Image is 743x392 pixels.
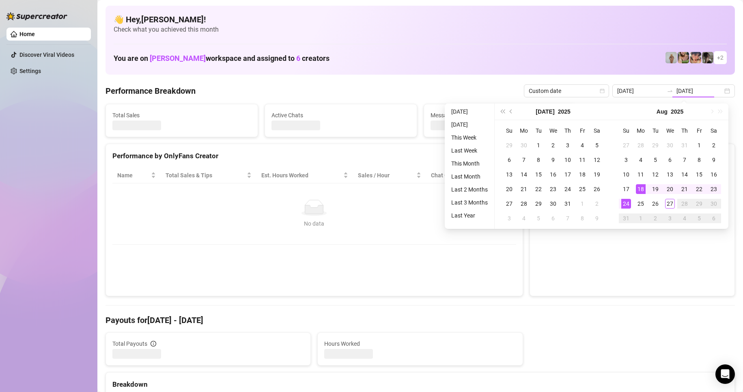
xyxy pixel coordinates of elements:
[431,171,504,180] span: Chat Conversion
[667,88,673,94] span: to
[112,111,251,120] span: Total Sales
[353,168,426,183] th: Sales / Hour
[431,111,569,120] span: Messages Sent
[296,54,300,62] span: 6
[114,25,727,34] span: Check what you achieved this month
[667,88,673,94] span: swap-right
[676,86,723,95] input: End date
[19,68,41,74] a: Settings
[121,219,508,228] div: No data
[665,52,677,63] img: Barbi
[112,168,161,183] th: Name
[529,85,604,97] span: Custom date
[617,86,663,95] input: Start date
[19,52,74,58] a: Discover Viral Videos
[324,339,516,348] span: Hours Worked
[717,53,724,62] span: + 2
[117,171,149,180] span: Name
[161,168,256,183] th: Total Sales & Tips
[261,171,342,180] div: Est. Hours Worked
[112,339,147,348] span: Total Payouts
[426,168,516,183] th: Chat Conversion
[715,364,735,384] div: Open Intercom Messenger
[358,171,415,180] span: Sales / Hour
[600,88,605,93] span: calendar
[166,171,245,180] span: Total Sales & Tips
[690,52,701,63] img: bonnierides
[106,314,735,326] h4: Payouts for [DATE] - [DATE]
[112,151,516,162] div: Performance by OnlyFans Creator
[19,31,35,37] a: Home
[114,14,727,25] h4: 👋 Hey, [PERSON_NAME] !
[150,54,206,62] span: [PERSON_NAME]
[114,54,330,63] h1: You are on workspace and assigned to creators
[536,151,728,162] div: Sales by OnlyFans Creator
[271,111,410,120] span: Active Chats
[6,12,67,20] img: logo-BBDzfeDw.svg
[702,52,713,63] img: daiisyjane
[151,341,156,347] span: info-circle
[112,379,728,390] div: Breakdown
[106,85,196,97] h4: Performance Breakdown
[678,52,689,63] img: dreamsofleana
